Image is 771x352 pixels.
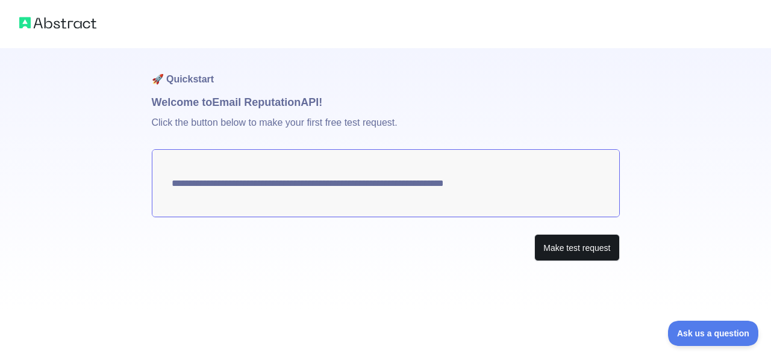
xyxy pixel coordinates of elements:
[668,321,759,346] iframe: Toggle Customer Support
[19,14,96,31] img: Abstract logo
[534,234,619,261] button: Make test request
[152,94,620,111] h1: Welcome to Email Reputation API!
[152,48,620,94] h1: 🚀 Quickstart
[152,111,620,149] p: Click the button below to make your first free test request.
